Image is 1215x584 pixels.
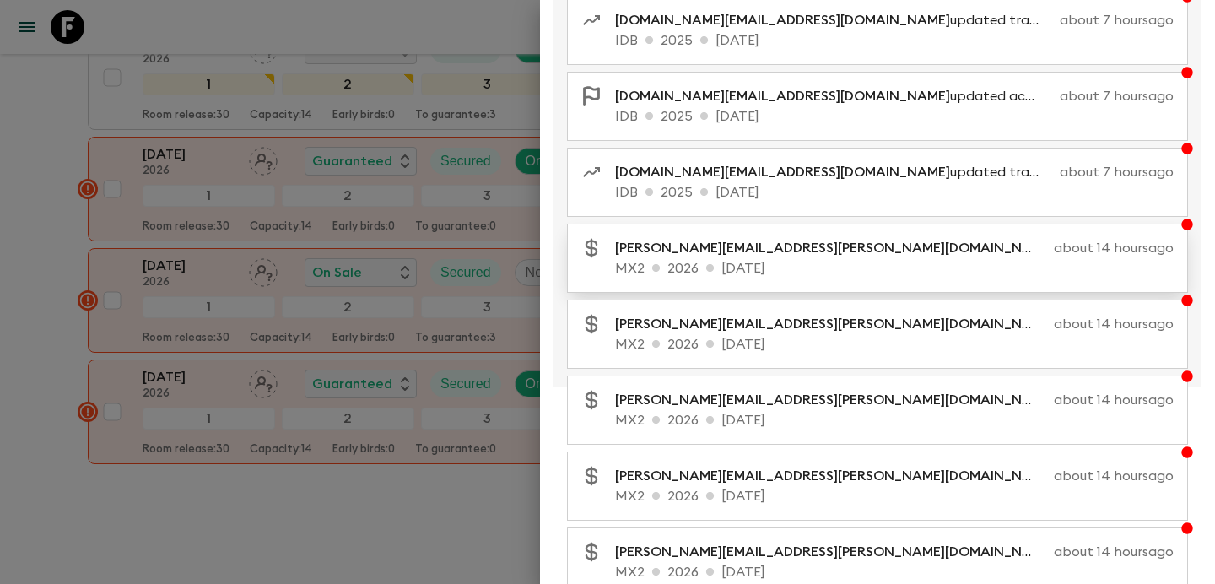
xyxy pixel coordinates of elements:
p: about 7 hours ago [1060,86,1174,106]
p: about 14 hours ago [1054,390,1174,410]
p: updated transfer [615,10,1053,30]
p: MX2 2026 [DATE] [615,258,1174,278]
p: IDB 2025 [DATE] [615,30,1174,51]
p: updated mandatory costs [615,314,1047,334]
span: [PERSON_NAME][EMAIL_ADDRESS][PERSON_NAME][DOMAIN_NAME] [615,241,1055,255]
p: about 14 hours ago [1054,314,1174,334]
p: IDB 2025 [DATE] [615,106,1174,127]
span: [DOMAIN_NAME][EMAIL_ADDRESS][DOMAIN_NAME] [615,14,950,27]
p: MX2 2026 [DATE] [615,410,1174,430]
span: [PERSON_NAME][EMAIL_ADDRESS][PERSON_NAME][DOMAIN_NAME] [615,317,1055,331]
span: [PERSON_NAME][EMAIL_ADDRESS][PERSON_NAME][DOMAIN_NAME] [615,469,1055,483]
p: updated transfer [615,162,1053,182]
p: updated mandatory costs [615,466,1047,486]
span: [PERSON_NAME][EMAIL_ADDRESS][PERSON_NAME][DOMAIN_NAME] [615,393,1055,407]
p: about 7 hours ago [1060,10,1174,30]
p: MX2 2026 [DATE] [615,562,1174,582]
p: about 7 hours ago [1060,162,1174,182]
span: [DOMAIN_NAME][EMAIL_ADDRESS][DOMAIN_NAME] [615,165,950,179]
p: about 14 hours ago [1054,238,1174,258]
p: about 14 hours ago [1054,466,1174,486]
p: about 14 hours ago [1054,542,1174,562]
span: [PERSON_NAME][EMAIL_ADDRESS][PERSON_NAME][DOMAIN_NAME] [615,545,1055,559]
p: updated activity [615,86,1053,106]
p: updated mandatory costs [615,238,1047,258]
p: MX2 2026 [DATE] [615,486,1174,506]
p: updated mandatory costs [615,542,1047,562]
span: [DOMAIN_NAME][EMAIL_ADDRESS][DOMAIN_NAME] [615,89,950,103]
p: updated mandatory costs [615,390,1047,410]
p: IDB 2025 [DATE] [615,182,1174,203]
p: MX2 2026 [DATE] [615,334,1174,354]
